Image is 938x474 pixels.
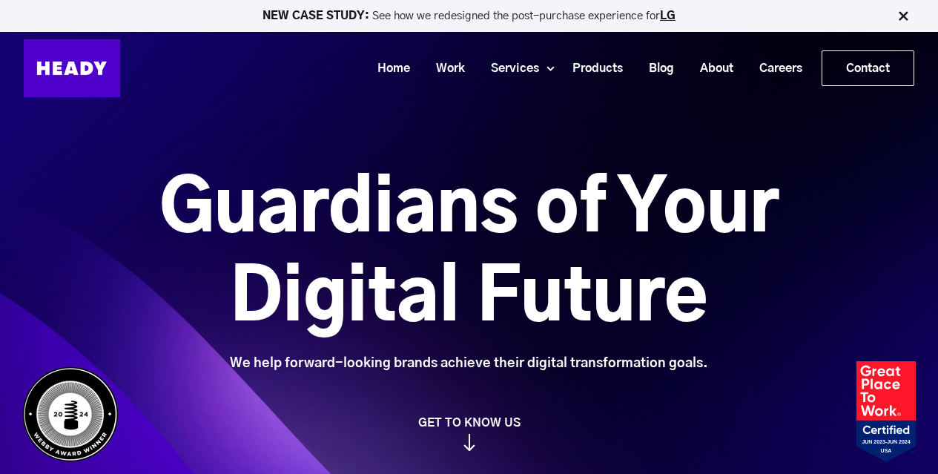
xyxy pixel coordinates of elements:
[359,55,417,82] a: Home
[463,434,475,451] img: arrow_down
[76,355,862,372] div: We help forward-looking brands achieve their digital transformation goals.
[76,165,862,343] h1: Guardians of Your Digital Future
[135,50,914,86] div: Navigation Menu
[856,361,916,462] img: Heady_2023_Certification_Badge
[660,10,676,22] a: LG
[15,415,923,451] a: GET TO KNOW US
[262,10,372,22] strong: NEW CASE STUDY:
[630,55,681,82] a: Blog
[741,55,810,82] a: Careers
[822,51,914,85] a: Contact
[417,55,472,82] a: Work
[24,39,120,97] img: Heady_Logo_Web-01 (1)
[554,55,630,82] a: Products
[22,366,119,462] img: Heady_WebbyAward_Winner-4
[681,55,741,82] a: About
[896,9,911,24] img: Close Bar
[472,55,546,82] a: Services
[7,10,931,22] p: See how we redesigned the post-purchase experience for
